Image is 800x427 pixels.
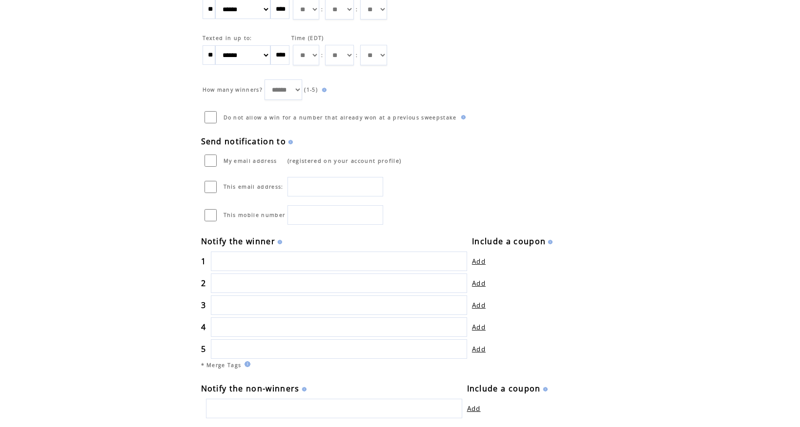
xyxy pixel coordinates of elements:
[201,256,206,267] span: 1
[203,35,252,41] span: Texted in up to:
[321,6,323,13] span: :
[201,278,206,289] span: 2
[300,387,307,391] img: help.gif
[472,323,486,331] a: Add
[459,115,466,119] img: help.gif
[320,88,327,92] img: help.gif
[467,383,541,394] span: Include a coupon
[356,52,358,58] span: :
[541,387,548,391] img: help.gif
[201,300,206,311] span: 3
[472,301,486,310] a: Add
[224,114,457,121] span: Do not allow a win for a number that already won at a previous sweepstake
[546,240,553,244] img: help.gif
[286,140,293,144] img: help.gif
[321,52,323,58] span: :
[356,6,358,13] span: :
[275,240,282,244] img: help.gif
[201,236,276,247] span: Notify the winner
[224,212,286,218] span: This mobile number
[201,383,300,394] span: Notify the non-winners
[467,404,481,413] a: Add
[242,361,250,367] img: help.gif
[472,257,486,266] a: Add
[201,344,206,354] span: 5
[201,362,242,369] span: * Merge Tags
[472,236,546,247] span: Include a coupon
[472,345,486,353] a: Add
[287,157,402,164] span: (registered on your account profile)
[472,279,486,288] a: Add
[201,322,206,332] span: 4
[224,183,284,190] span: This email address:
[304,86,318,93] span: (1-5)
[224,157,277,164] span: My email address
[291,35,324,41] span: Time (EDT)
[203,86,263,93] span: How many winners?
[201,136,287,147] span: Send notification to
